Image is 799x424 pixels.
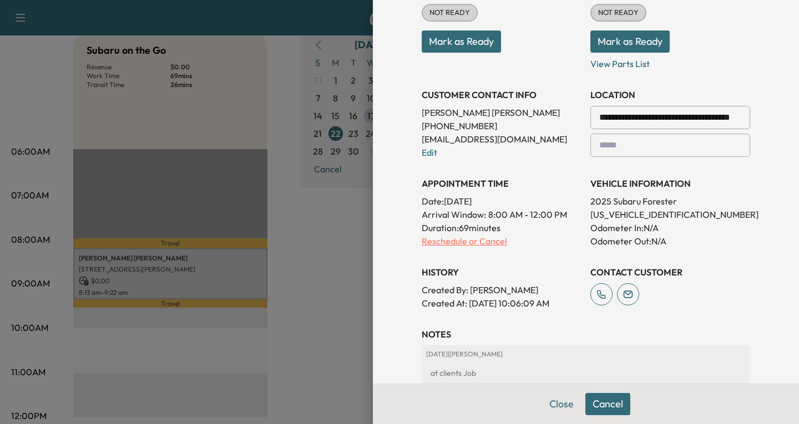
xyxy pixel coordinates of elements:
[422,234,581,248] p: Reschedule or Cancel
[422,328,750,341] h3: NOTES
[422,297,581,310] p: Created At : [DATE] 10:06:09 AM
[422,119,581,132] p: [PHONE_NUMBER]
[590,221,750,234] p: Odometer In: N/A
[590,234,750,248] p: Odometer Out: N/A
[422,283,581,297] p: Created By : [PERSON_NAME]
[591,7,645,18] span: NOT READY
[422,88,581,101] h3: CUSTOMER CONTACT INFO
[542,393,581,415] button: Close
[426,363,746,383] div: at clients Job
[590,265,750,279] h3: CONTACT CUSTOMER
[488,208,567,221] span: 8:00 AM - 12:00 PM
[585,393,630,415] button: Cancel
[422,208,581,221] p: Arrival Window:
[422,195,581,208] p: Date: [DATE]
[422,132,581,146] p: [EMAIL_ADDRESS][DOMAIN_NAME]
[590,208,750,221] p: [US_VEHICLE_IDENTIFICATION_NUMBER]
[590,53,750,70] p: View Parts List
[422,30,501,53] button: Mark as Ready
[422,147,437,158] a: Edit
[423,7,477,18] span: NOT READY
[590,30,670,53] button: Mark as Ready
[422,265,581,279] h3: History
[590,195,750,208] p: 2025 Subaru Forester
[422,221,581,234] p: Duration: 69 minutes
[590,177,750,190] h3: VEHICLE INFORMATION
[426,350,746,359] p: [DATE] | [PERSON_NAME]
[422,106,581,119] p: [PERSON_NAME] [PERSON_NAME]
[422,177,581,190] h3: APPOINTMENT TIME
[590,88,750,101] h3: LOCATION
